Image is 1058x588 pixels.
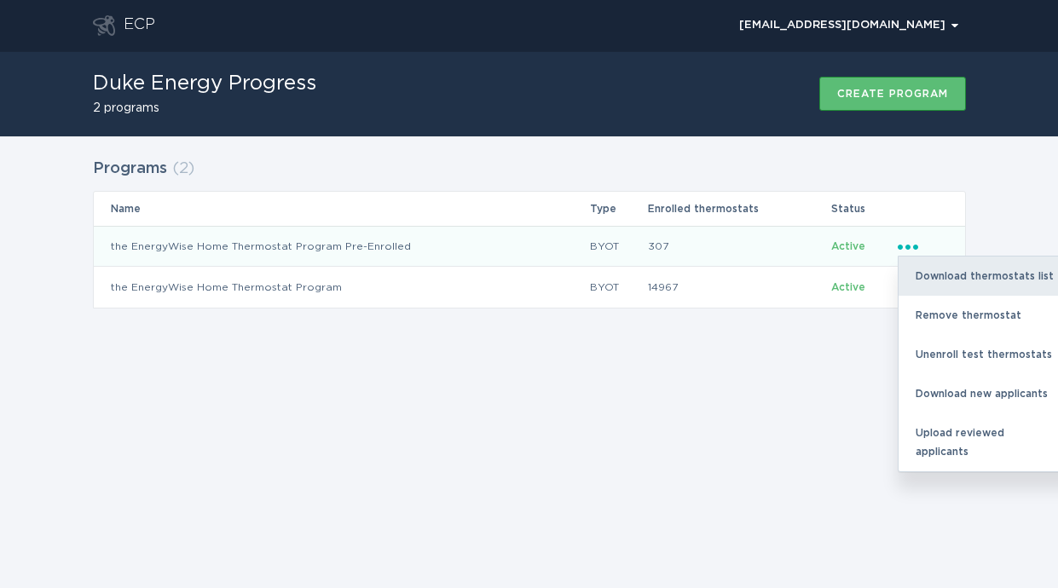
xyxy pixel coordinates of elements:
[837,89,948,99] div: Create program
[124,15,155,36] div: ECP
[93,153,167,184] h2: Programs
[739,20,958,31] div: [EMAIL_ADDRESS][DOMAIN_NAME]
[94,192,965,226] tr: Table Headers
[589,226,647,267] td: BYOT
[831,282,865,292] span: Active
[731,13,966,38] button: Open user account details
[589,267,647,308] td: BYOT
[94,226,965,267] tr: 1d15ab97683b4e01905a4a1186b7c4ed
[93,102,316,114] h2: 2 programs
[647,267,830,308] td: 14967
[731,13,966,38] div: Popover menu
[94,267,965,308] tr: ad62586955a64f2b90597186981120bb
[831,241,865,251] span: Active
[93,15,115,36] button: Go to dashboard
[647,192,830,226] th: Enrolled thermostats
[94,226,589,267] td: the EnergyWise Home Thermostat Program Pre-Enrolled
[647,226,830,267] td: 307
[93,73,316,94] h1: Duke Energy Progress
[94,192,589,226] th: Name
[94,267,589,308] td: the EnergyWise Home Thermostat Program
[172,161,194,176] span: ( 2 )
[819,77,966,111] button: Create program
[830,192,897,226] th: Status
[589,192,647,226] th: Type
